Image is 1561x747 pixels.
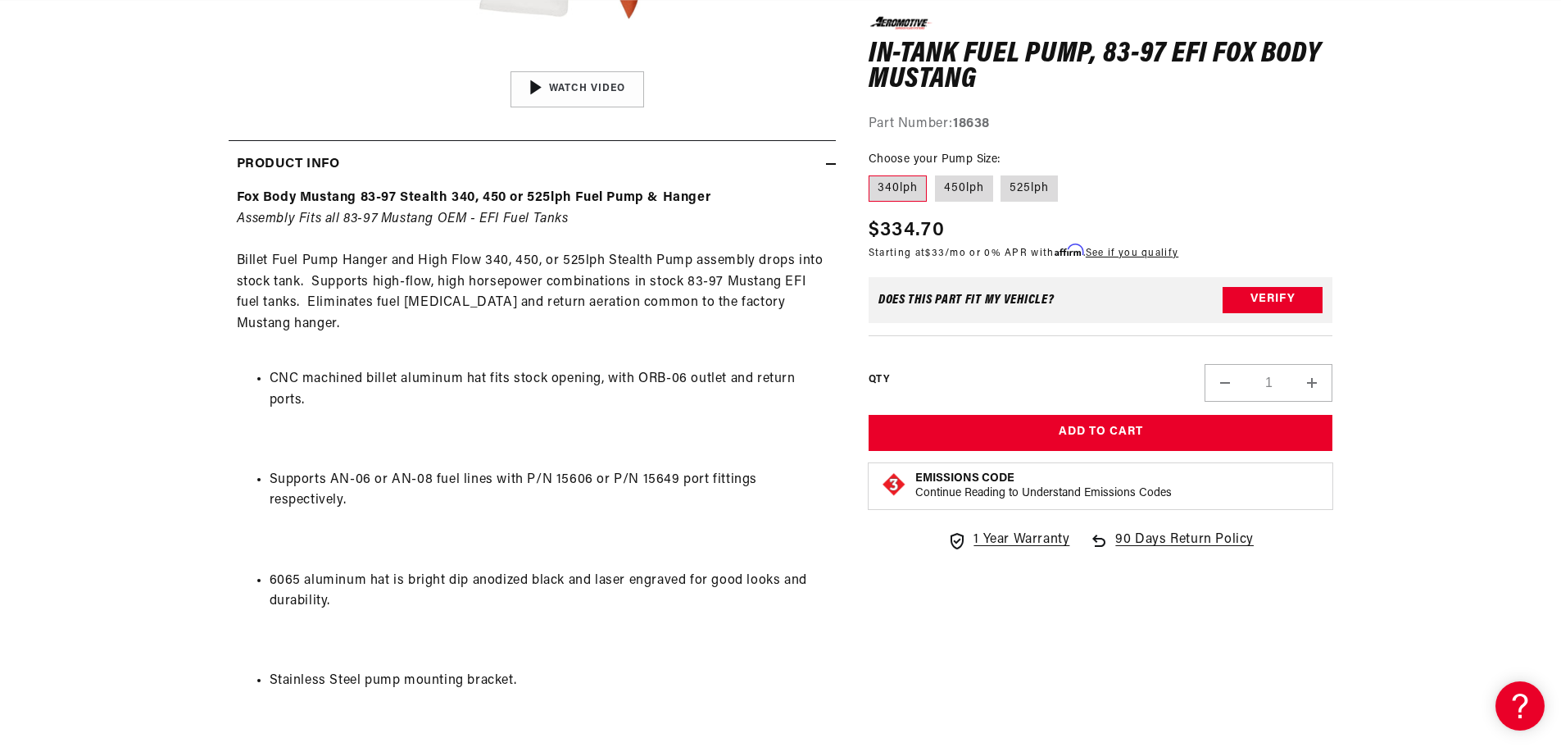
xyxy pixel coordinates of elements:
p: Starting at /mo or 0% APR with . [869,244,1178,260]
label: 340lph [869,175,927,202]
em: Assembly Fits all 83-97 Mustang OEM - EFI Fuel Tanks [237,212,569,225]
li: Stainless Steel pump mounting bracket. [270,671,828,692]
li: Supports AN-06 or AN-08 fuel lines with P/N 15606 or P/N 15649 port fittings respectively. [270,470,828,512]
h2: Product Info [237,154,340,175]
p: Continue Reading to Understand Emissions Codes [915,486,1172,501]
a: 90 Days Return Policy [1089,530,1254,567]
li: 6065 aluminum hat is bright dip anodized black and laser engraved for good looks and durability. [270,571,828,613]
label: 525lph [1001,175,1058,202]
span: 90 Days Return Policy [1115,530,1254,567]
button: Emissions CodeContinue Reading to Understand Emissions Codes [915,471,1172,501]
button: Verify [1223,286,1323,312]
div: Part Number: [869,113,1333,134]
strong: 18638 [953,116,990,130]
span: $334.70 [869,215,945,244]
button: Add to Cart [869,414,1333,451]
a: 1 Year Warranty [947,530,1069,551]
span: $33 [925,248,945,257]
label: 450lph [935,175,993,202]
a: See if you qualify - Learn more about Affirm Financing (opens in modal) [1086,248,1178,257]
strong: Fox Body Mustang 83-97 Stealth 340, 450 or 525lph Fuel Pump & Hanger [237,191,711,204]
h1: In-Tank Fuel Pump, 83-97 EFI Fox Body Mustang [869,41,1333,93]
p: Billet Fuel Pump Hanger and High Flow 340, 450, or 525lph Stealth Pump assembly drops into stock ... [237,188,828,356]
legend: Choose your Pump Size: [869,151,1002,168]
strong: Emissions Code [915,472,1014,485]
span: 1 Year Warranty [973,530,1069,551]
div: Does This part fit My vehicle? [878,293,1055,306]
img: Emissions code [881,471,907,498]
li: CNC machined billet aluminum hat fits stock opening, with ORB-06 outlet and return ports. [270,369,828,411]
span: Affirm [1055,244,1083,256]
summary: Product Info [229,141,836,189]
label: QTY [869,373,889,387]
